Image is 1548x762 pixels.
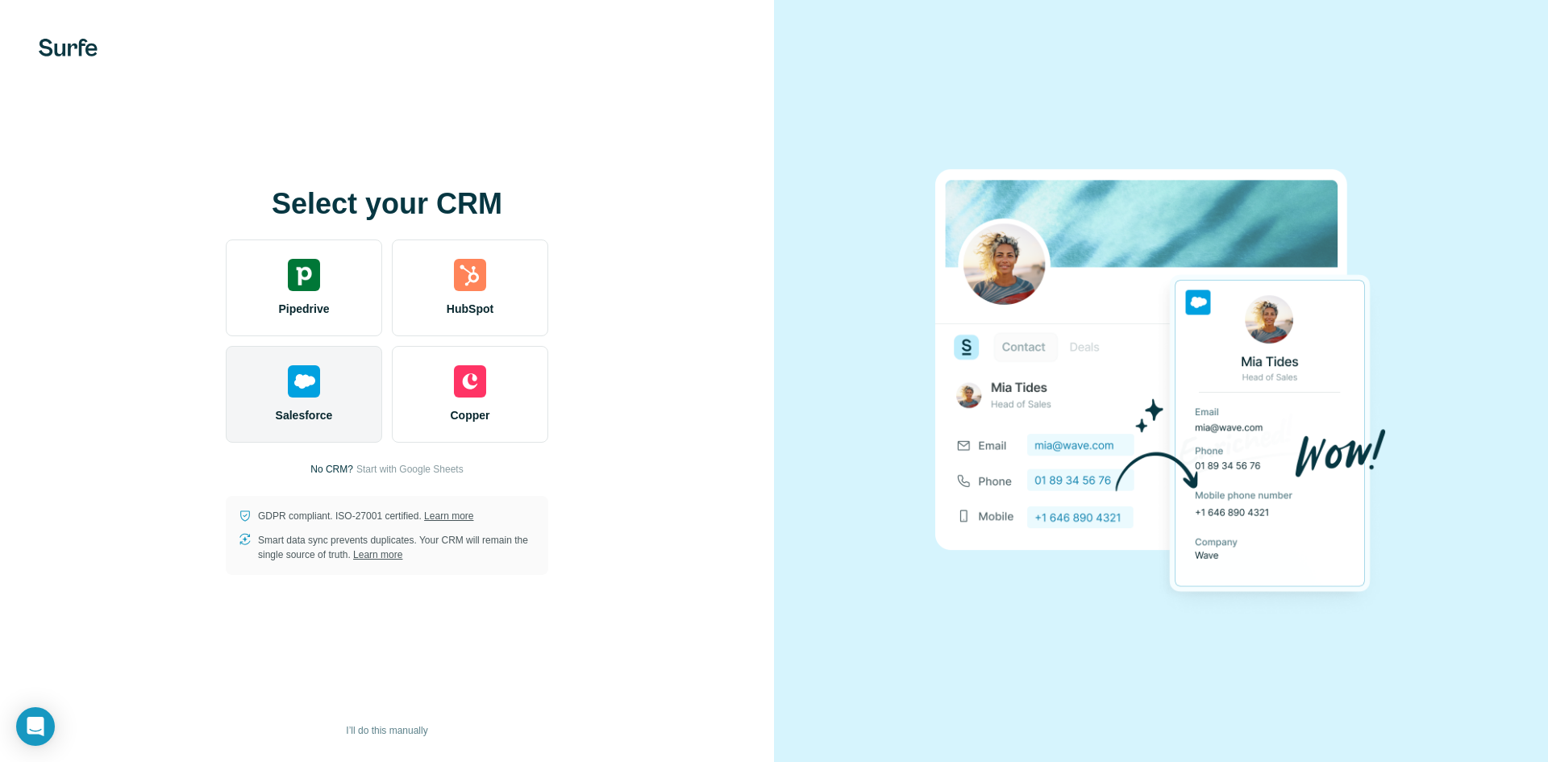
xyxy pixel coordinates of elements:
img: copper's logo [454,365,486,398]
a: Learn more [424,510,473,522]
span: HubSpot [447,301,493,317]
button: Start with Google Sheets [356,462,464,477]
span: Pipedrive [278,301,329,317]
button: I’ll do this manually [335,718,439,743]
img: pipedrive's logo [288,259,320,291]
span: I’ll do this manually [346,723,427,738]
p: Smart data sync prevents duplicates. Your CRM will remain the single source of truth. [258,533,535,562]
img: salesforce's logo [288,365,320,398]
h1: Select your CRM [226,188,548,220]
span: Salesforce [276,407,333,423]
a: Learn more [353,549,402,560]
p: No CRM? [310,462,353,477]
div: Open Intercom Messenger [16,707,55,746]
img: SALESFORCE image [935,142,1387,621]
span: Copper [451,407,490,423]
img: hubspot's logo [454,259,486,291]
p: GDPR compliant. ISO-27001 certified. [258,509,473,523]
img: Surfe's logo [39,39,98,56]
